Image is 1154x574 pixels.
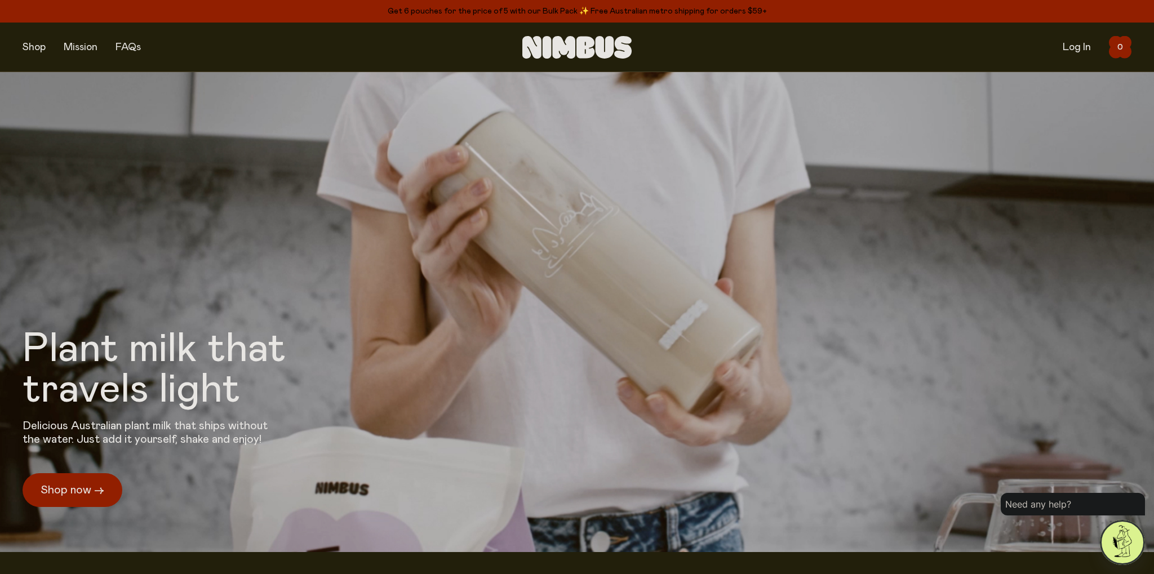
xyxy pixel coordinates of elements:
a: FAQs [116,42,141,52]
a: Mission [64,42,97,52]
h1: Plant milk that travels light [23,329,347,410]
img: agent [1102,522,1143,563]
p: Delicious Australian plant milk that ships without the water. Just add it yourself, shake and enjoy! [23,419,275,446]
a: Log In [1063,42,1091,52]
div: Get 6 pouches for the price of 5 with our Bulk Pack ✨ Free Australian metro shipping for orders $59+ [23,5,1131,18]
div: Need any help? [1001,493,1145,515]
a: Shop now → [23,473,122,507]
button: 0 [1109,36,1131,59]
